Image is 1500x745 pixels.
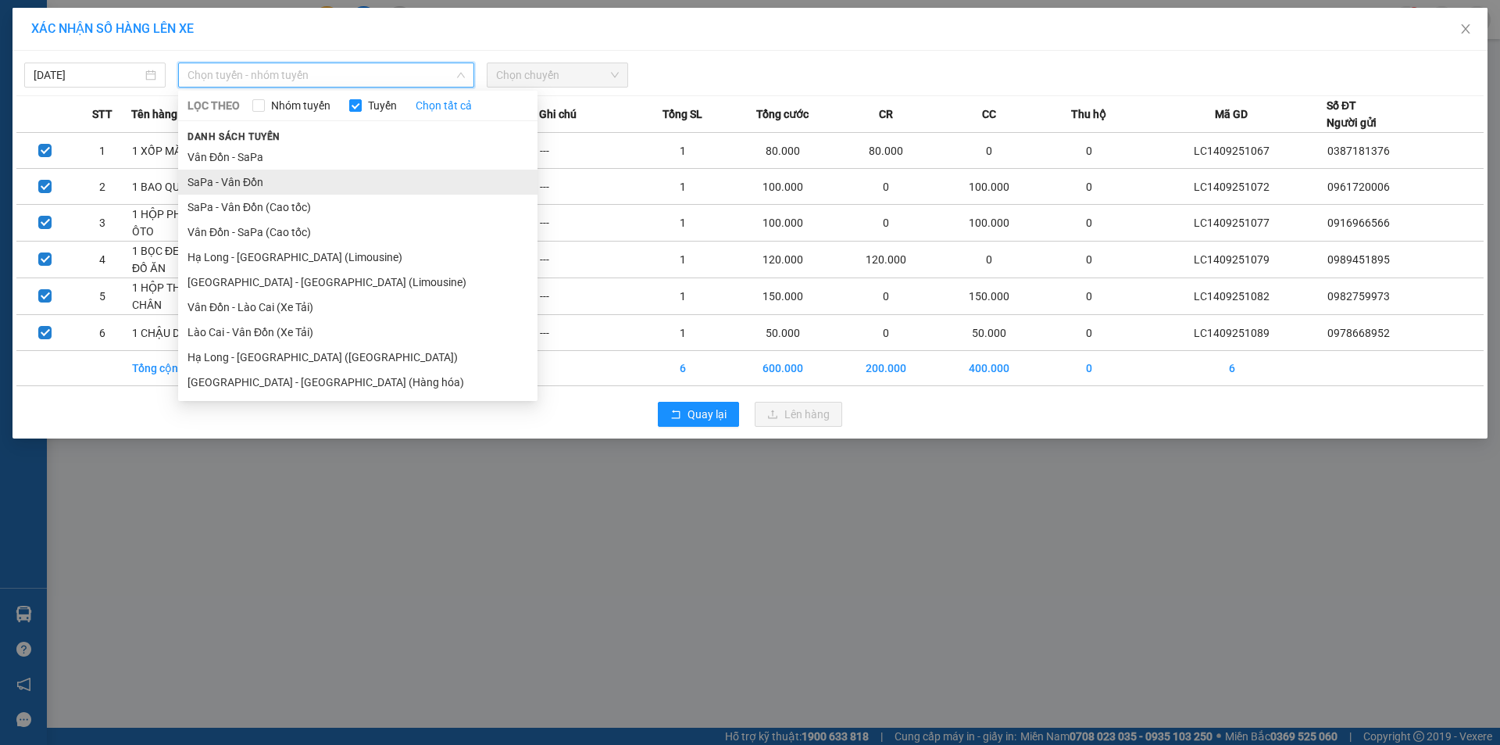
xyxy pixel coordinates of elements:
[937,169,1041,205] td: 100.000
[1041,205,1137,242] td: 0
[1137,351,1327,386] td: 6
[16,8,147,41] strong: Công ty TNHH Phúc Xuyên
[178,345,537,370] li: Hạ Long - [GEOGRAPHIC_DATA] ([GEOGRAPHIC_DATA])
[730,278,834,315] td: 150.000
[1137,242,1327,278] td: LC1409251079
[131,133,227,169] td: 1 XỐP MĂNG
[539,205,635,242] td: ---
[74,315,132,351] td: 6
[834,205,937,242] td: 0
[1041,242,1137,278] td: 0
[1137,315,1327,351] td: LC1409251089
[178,320,537,345] li: Lào Cai - Vân Đồn (Xe Tải)
[74,205,132,242] td: 3
[1041,169,1137,205] td: 0
[730,205,834,242] td: 100.000
[834,169,937,205] td: 0
[755,402,842,427] button: uploadLên hàng
[92,106,112,123] span: STT
[730,351,834,386] td: 600.000
[265,97,337,114] span: Nhóm tuyến
[834,242,937,278] td: 120.000
[131,278,227,315] td: 1 HỘP THẢM CHÂN
[730,169,834,205] td: 100.000
[1327,145,1390,157] span: 0387181376
[937,242,1041,278] td: 0
[131,315,227,351] td: 1 CHẬU DÂU
[662,106,702,123] span: Tổng SL
[730,133,834,169] td: 80.000
[834,133,937,169] td: 80.000
[31,21,194,36] span: XÁC NHẬN SỐ HÀNG LÊN XE
[131,205,227,242] td: 1 HỘP PHỤ KIỆN ÔTO
[937,315,1041,351] td: 50.000
[178,220,537,245] li: Vân Đồn - SaPa (Cao tốc)
[834,278,937,315] td: 0
[178,295,537,320] li: Vân Đồn - Lào Cai (Xe Tải)
[834,315,937,351] td: 0
[1444,8,1487,52] button: Close
[1327,290,1390,303] span: 0982759973
[539,315,635,351] td: ---
[539,133,635,169] td: ---
[416,97,472,114] a: Chọn tất cả
[131,169,227,205] td: 1 BAO QUẦN ÁO
[131,106,177,123] span: Tên hàng
[8,59,157,87] strong: 024 3236 3236 -
[1327,253,1390,266] span: 0989451895
[178,170,537,195] li: SaPa - Vân Đồn
[539,106,577,123] span: Ghi chú
[1327,97,1377,131] div: Số ĐT Người gửi
[635,351,731,386] td: 6
[1137,278,1327,315] td: LC1409251082
[670,409,681,421] span: rollback
[178,145,537,170] li: Vân Đồn - SaPa
[1327,181,1390,193] span: 0961720006
[834,351,937,386] td: 200.000
[1041,133,1137,169] td: 0
[178,245,537,270] li: Hạ Long - [GEOGRAPHIC_DATA] (Limousine)
[879,106,893,123] span: CR
[74,133,132,169] td: 1
[539,242,635,278] td: ---
[635,278,731,315] td: 1
[658,402,739,427] button: rollbackQuay lại
[1137,133,1327,169] td: LC1409251067
[635,205,731,242] td: 1
[539,169,635,205] td: ---
[539,278,635,315] td: ---
[1137,205,1327,242] td: LC1409251077
[687,406,727,423] span: Quay lại
[937,133,1041,169] td: 0
[456,70,466,80] span: down
[34,66,142,84] input: 14/09/2025
[187,97,240,114] span: LỌC THEO
[74,242,132,278] td: 4
[74,278,132,315] td: 5
[496,63,619,87] span: Chọn chuyến
[1327,327,1390,339] span: 0978668952
[635,133,731,169] td: 1
[33,73,156,101] strong: 0888 827 827 - 0848 827 827
[131,242,227,278] td: 1 BỌC ĐEN +1 XỐP ĐỒ ĂN
[178,195,537,220] li: SaPa - Vân Đồn (Cao tốc)
[1327,217,1390,229] span: 0916966566
[635,242,731,278] td: 1
[730,315,834,351] td: 50.000
[1041,351,1137,386] td: 0
[1459,23,1472,35] span: close
[178,270,537,295] li: [GEOGRAPHIC_DATA] - [GEOGRAPHIC_DATA] (Limousine)
[14,105,150,146] span: Gửi hàng Hạ Long: Hotline:
[937,205,1041,242] td: 100.000
[937,351,1041,386] td: 400.000
[178,130,290,144] span: Danh sách tuyến
[730,242,834,278] td: 120.000
[187,63,465,87] span: Chọn tuyến - nhóm tuyến
[7,45,157,101] span: Gửi hàng [GEOGRAPHIC_DATA]: Hotline:
[1041,278,1137,315] td: 0
[362,97,403,114] span: Tuyến
[1215,106,1248,123] span: Mã GD
[635,169,731,205] td: 1
[1137,169,1327,205] td: LC1409251072
[1041,315,1137,351] td: 0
